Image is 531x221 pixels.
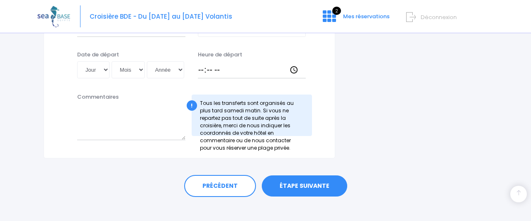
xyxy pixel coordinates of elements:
[187,100,197,111] div: !
[262,175,347,197] a: ÉTAPE SUIVANTE
[343,12,390,20] span: Mes réservations
[77,51,119,59] label: Date de départ
[198,51,242,59] label: Heure de départ
[90,12,232,21] span: Croisière BDE - Du [DATE] au [DATE] Volantis
[421,13,457,21] span: Déconnexion
[184,175,256,197] a: PRÉCÉDENT
[192,95,312,136] div: Tous les transferts sont organisés au plus tard samedi matin. Si vous ne repartez pas tout de sui...
[316,15,395,23] a: 2 Mes réservations
[77,93,119,101] label: Commentaires
[332,7,341,15] span: 2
